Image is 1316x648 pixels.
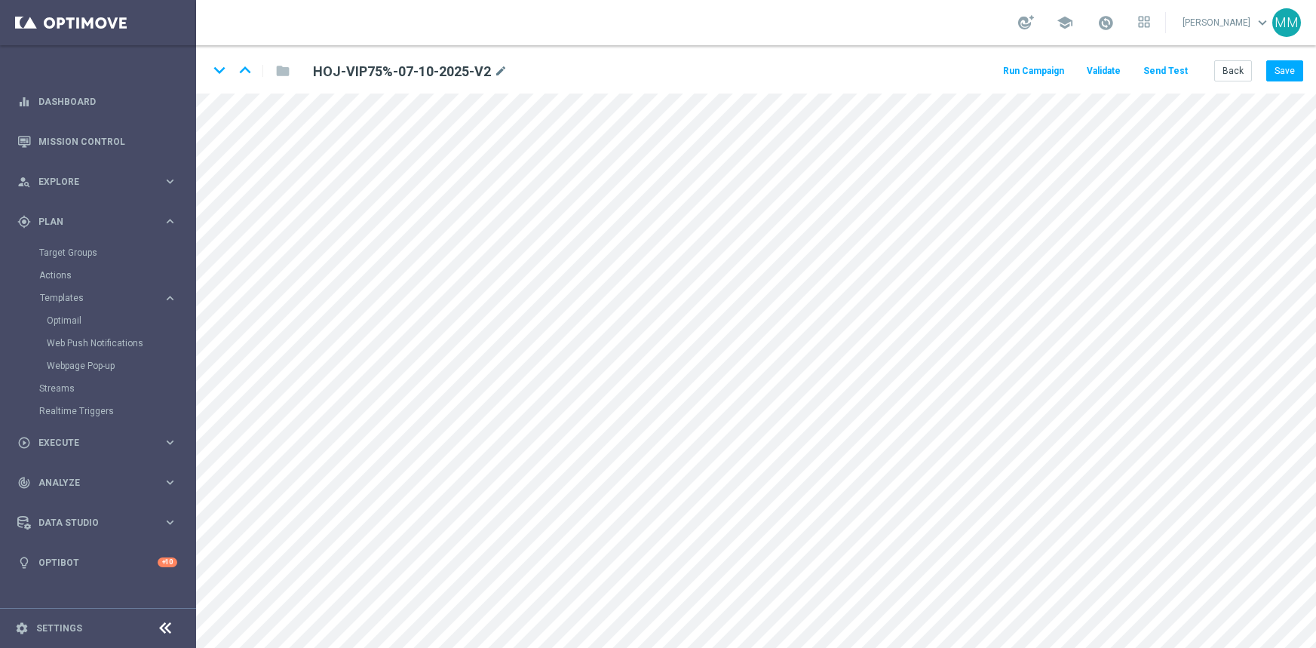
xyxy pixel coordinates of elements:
[1001,61,1066,81] button: Run Campaign
[47,355,195,377] div: Webpage Pop-up
[47,315,157,327] a: Optimail
[17,175,163,189] div: Explore
[39,287,195,377] div: Templates
[39,400,195,422] div: Realtime Triggers
[15,622,29,635] i: settings
[17,215,163,229] div: Plan
[17,121,177,161] div: Mission Control
[17,437,178,449] button: play_circle_outline Execute keyboard_arrow_right
[38,438,163,447] span: Execute
[17,136,178,148] button: Mission Control
[1057,14,1073,31] span: school
[40,293,163,303] div: Templates
[17,175,31,189] i: person_search
[17,516,163,530] div: Data Studio
[163,475,177,490] i: keyboard_arrow_right
[1272,8,1301,37] div: MM
[38,217,163,226] span: Plan
[234,59,256,81] i: keyboard_arrow_up
[163,291,177,306] i: keyboard_arrow_right
[17,436,31,450] i: play_circle_outline
[17,215,31,229] i: gps_fixed
[38,121,177,161] a: Mission Control
[39,405,157,417] a: Realtime Triggers
[17,176,178,188] button: person_search Explore keyboard_arrow_right
[17,477,178,489] button: track_changes Analyze keyboard_arrow_right
[38,81,177,121] a: Dashboard
[17,95,31,109] i: equalizer
[17,216,178,228] button: gps_fixed Plan keyboard_arrow_right
[17,436,163,450] div: Execute
[47,337,157,349] a: Web Push Notifications
[163,174,177,189] i: keyboard_arrow_right
[38,478,163,487] span: Analyze
[39,264,195,287] div: Actions
[494,63,508,81] i: mode_edit
[17,476,31,490] i: track_changes
[38,518,163,527] span: Data Studio
[163,515,177,530] i: keyboard_arrow_right
[36,624,82,633] a: Settings
[39,247,157,259] a: Target Groups
[158,557,177,567] div: +10
[40,293,148,303] span: Templates
[17,96,178,108] button: equalizer Dashboard
[17,557,178,569] button: lightbulb Optibot +10
[1254,14,1271,31] span: keyboard_arrow_down
[1266,60,1303,81] button: Save
[1084,61,1123,81] button: Validate
[208,59,231,81] i: keyboard_arrow_down
[39,377,195,400] div: Streams
[39,241,195,264] div: Target Groups
[38,177,163,186] span: Explore
[47,332,195,355] div: Web Push Notifications
[39,292,178,304] button: Templates keyboard_arrow_right
[17,517,178,529] button: Data Studio keyboard_arrow_right
[163,214,177,229] i: keyboard_arrow_right
[47,309,195,332] div: Optimail
[17,476,163,490] div: Analyze
[17,81,177,121] div: Dashboard
[1214,60,1252,81] button: Back
[47,360,157,372] a: Webpage Pop-up
[1087,66,1121,76] span: Validate
[39,382,157,395] a: Streams
[39,269,157,281] a: Actions
[17,542,177,582] div: Optibot
[17,556,31,570] i: lightbulb
[313,63,491,81] h2: HOJ-VIP75%-07-10-2025-V2
[1181,11,1272,34] a: [PERSON_NAME]keyboard_arrow_down
[1141,61,1190,81] button: Send Test
[38,542,158,582] a: Optibot
[163,435,177,450] i: keyboard_arrow_right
